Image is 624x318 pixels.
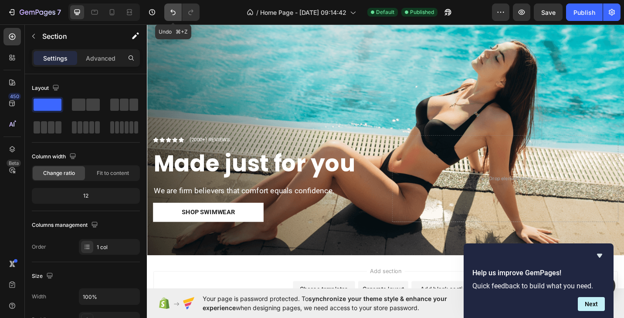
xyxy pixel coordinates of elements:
[376,8,394,16] span: Default
[7,160,21,167] div: Beta
[32,243,46,251] div: Order
[375,167,421,174] div: Drop element here
[147,23,624,290] iframe: Design area
[3,3,65,21] button: 7
[203,294,481,312] span: Your page is password protected. To when designing pages, we need access to your store password.
[203,295,447,311] span: synchronize your theme style & enhance your experience
[32,219,100,231] div: Columns management
[57,7,61,17] p: 7
[97,243,138,251] div: 1 col
[573,8,595,17] div: Publish
[32,270,55,282] div: Size
[472,282,605,290] p: Quick feedback to build what you need.
[79,289,139,304] input: Auto
[472,250,605,311] div: Help us improve GemPages!
[541,9,556,16] span: Save
[472,268,605,278] h2: Help us improve GemPages!
[566,3,603,21] button: Publish
[241,267,282,276] span: Add section
[594,250,605,261] button: Hide survey
[8,93,21,100] div: 450
[43,54,68,63] p: Settings
[410,8,434,16] span: Published
[578,297,605,311] button: Next question
[86,54,115,63] p: Advanced
[300,287,353,296] div: Add blank section
[34,190,138,202] div: 12
[43,169,75,177] span: Change ratio
[32,293,46,301] div: Width
[260,8,346,17] span: Home Page - [DATE] 09:14:42
[42,31,114,41] p: Section
[256,8,258,17] span: /
[534,3,563,21] button: Save
[32,151,78,163] div: Column width
[164,3,200,21] div: Undo/Redo
[32,82,61,94] div: Layout
[236,287,282,296] div: Generate layout
[168,287,220,296] div: Choose templates
[97,169,129,177] span: Fit to content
